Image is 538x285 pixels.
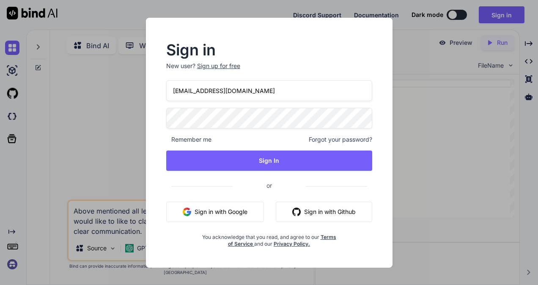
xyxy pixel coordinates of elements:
a: Terms of Service [228,234,336,247]
div: Sign up for free [197,62,240,70]
h2: Sign in [166,43,372,57]
p: New user? [166,62,372,80]
span: Forgot your password? [309,135,372,144]
a: Privacy Policy. [274,241,310,247]
button: Sign in with Google [166,202,264,222]
img: google [183,208,191,216]
button: Sign in with Github [276,202,372,222]
button: Sign In [166,151,372,171]
img: github [292,208,301,216]
input: Login or Email [166,80,372,101]
span: Remember me [166,135,211,144]
span: or [233,175,306,196]
div: You acknowledge that you read, and agree to our and our [200,229,338,247]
